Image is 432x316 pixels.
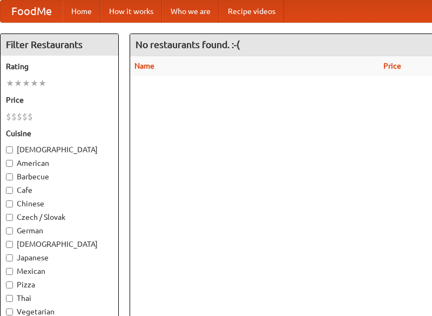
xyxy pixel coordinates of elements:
input: Chinese [6,200,13,207]
label: Chinese [6,198,113,209]
input: [DEMOGRAPHIC_DATA] [6,146,13,153]
li: $ [6,111,11,123]
a: Home [63,1,100,22]
ng-pluralize: No restaurants found. :-( [136,39,240,50]
input: Vegetarian [6,308,13,315]
input: American [6,160,13,167]
label: Mexican [6,266,113,277]
input: German [6,227,13,234]
h5: Rating [6,61,113,72]
label: Thai [6,293,113,304]
input: Cafe [6,187,13,194]
label: Barbecue [6,171,113,182]
li: ★ [22,77,30,89]
input: Mexican [6,268,13,275]
a: How it works [100,1,162,22]
li: ★ [38,77,46,89]
input: [DEMOGRAPHIC_DATA] [6,241,13,248]
input: Pizza [6,281,13,288]
input: Czech / Slovak [6,214,13,221]
a: Name [134,62,154,70]
h5: Cuisine [6,128,113,139]
a: FoodMe [1,1,63,22]
label: Cafe [6,185,113,196]
h5: Price [6,95,113,105]
li: $ [17,111,22,123]
a: Who we are [162,1,219,22]
input: Barbecue [6,173,13,180]
label: Japanese [6,252,113,263]
label: American [6,158,113,169]
label: [DEMOGRAPHIC_DATA] [6,239,113,250]
li: ★ [14,77,22,89]
input: Japanese [6,254,13,261]
li: ★ [6,77,14,89]
a: Price [383,62,401,70]
label: German [6,225,113,236]
label: Czech / Slovak [6,212,113,223]
li: $ [11,111,17,123]
label: Pizza [6,279,113,290]
input: Thai [6,295,13,302]
li: ★ [30,77,38,89]
a: Recipe videos [219,1,284,22]
li: $ [22,111,28,123]
label: [DEMOGRAPHIC_DATA] [6,144,113,155]
h4: Filter Restaurants [1,34,118,56]
li: $ [28,111,33,123]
